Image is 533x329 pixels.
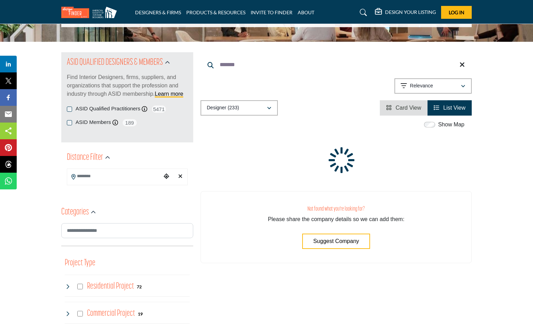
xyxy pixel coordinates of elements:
[61,7,120,18] img: Site Logo
[438,120,464,129] label: Show Map
[313,238,359,244] span: Suggest Company
[441,6,472,19] button: Log In
[302,234,370,249] button: Suggest Company
[353,7,371,18] a: Search
[61,223,193,238] input: Search Category
[394,78,472,94] button: Relevance
[138,312,143,316] b: 19
[385,9,436,15] h5: DESIGN YOUR LISTING
[67,107,72,112] input: ASID Qualified Practitioners checkbox
[201,100,278,116] button: Designer (233)
[138,311,143,317] div: 19 Results For Commercial Project
[268,216,404,222] span: Please share the company details so we can add them:
[76,105,140,113] label: ASID Qualified Practitioners
[67,73,188,98] p: Find Interior Designers, firms, suppliers, and organizations that support the profession and indu...
[207,104,239,111] p: Designer (233)
[77,311,83,316] input: Select Commercial Project checkbox
[155,91,183,97] a: Learn more
[61,206,89,219] h2: Categories
[186,9,245,15] a: PRODUCTS & RESOURCES
[137,283,142,290] div: 72 Results For Residential Project
[443,105,465,111] span: List View
[77,284,83,289] input: Select Residential Project checkbox
[410,83,433,89] p: Relevance
[67,151,103,164] h2: Distance Filter
[67,120,72,125] input: ASID Members checkbox
[135,9,181,15] a: DESIGNERS & FIRMS
[449,9,464,15] span: Log In
[380,100,428,116] li: Card View
[67,56,163,69] h2: ASID QUALIFIED DESIGNERS & MEMBERS
[298,9,314,15] a: ABOUT
[215,205,457,213] h3: Not found what you're looking for?
[137,284,142,289] b: 72
[87,307,135,320] h4: Commercial Project: Involve the design, construction, or renovation of spaces used for business p...
[386,105,421,111] a: View Card
[161,169,172,184] div: Choose your current location
[201,56,472,73] input: Search Keyword
[428,100,472,116] li: List View
[151,105,167,113] span: 5471
[251,9,292,15] a: INVITE TO FINDER
[67,170,161,183] input: Search Location
[434,105,465,111] a: View List
[395,105,421,111] span: Card View
[65,257,95,270] button: Project Type
[87,280,134,292] h4: Residential Project: Types of projects range from simple residential renovations to highly comple...
[76,118,111,126] label: ASID Members
[122,118,138,127] span: 189
[175,169,186,184] div: Clear search location
[375,8,436,17] div: DESIGN YOUR LISTING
